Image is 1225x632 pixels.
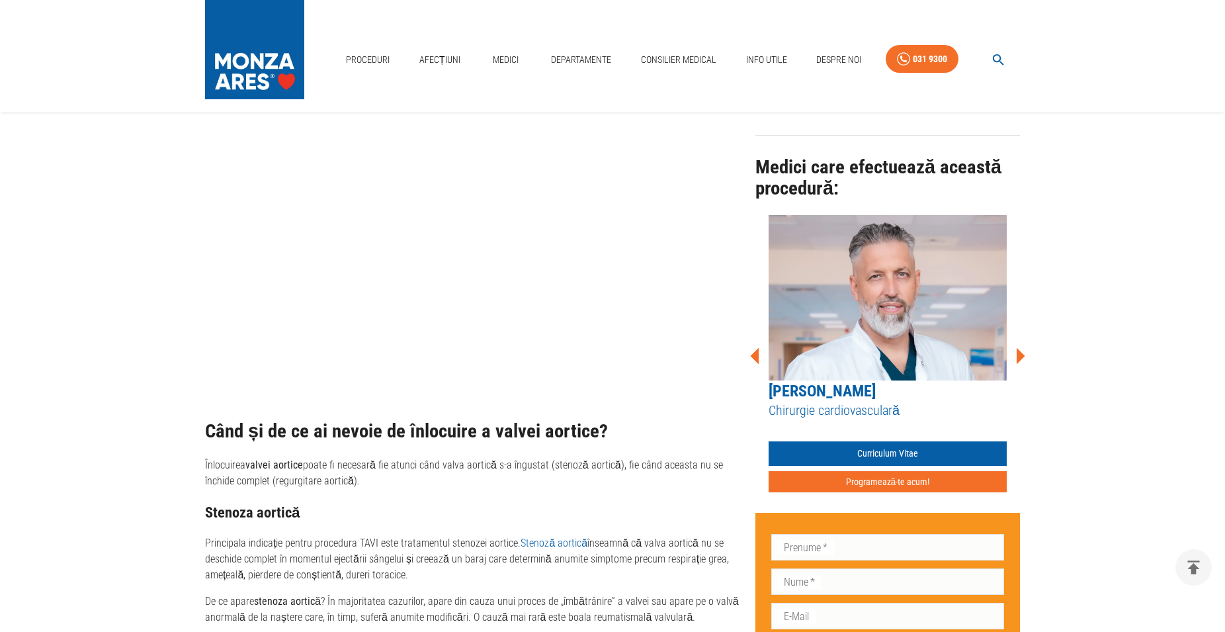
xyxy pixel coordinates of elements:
[811,46,866,73] a: Despre Noi
[341,46,395,73] a: Proceduri
[414,46,466,73] a: Afecțiuni
[769,402,1007,420] h5: Chirurgie cardiovasculară
[205,457,745,489] p: Înlocuirea poate fi necesară fie atunci când valva aortică s-a îngustat (stenoză aortică), fie câ...
[636,46,722,73] a: Consilier Medical
[484,46,527,73] a: Medici
[886,45,958,73] a: 031 9300
[205,504,745,521] h3: Stenoza aortică
[755,157,1020,199] h2: Medici care efectuează această procedură:
[245,459,303,471] strong: valvei aortice
[205,535,745,583] p: Principala indicație pentru procedura TAVI este tratamentul stenozei aortice. înseamnă că valva a...
[769,471,1007,493] button: Programează-te acum!
[205,594,745,625] p: De ce apare ? În majoritatea cazurilor, apare din cauza unui proces de „îmbătrânire” a valvei sau...
[913,51,947,68] div: 031 9300
[546,46,616,73] a: Departamente
[521,537,587,549] a: Stenoză aortică
[769,382,876,400] a: [PERSON_NAME]
[1175,549,1212,586] button: delete
[741,46,792,73] a: Info Utile
[205,421,745,442] h2: Când și de ce ai nevoie de înlocuire a valvei aortice?
[254,595,321,608] strong: stenoza aortică
[769,441,1007,466] a: Curriculum Vitae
